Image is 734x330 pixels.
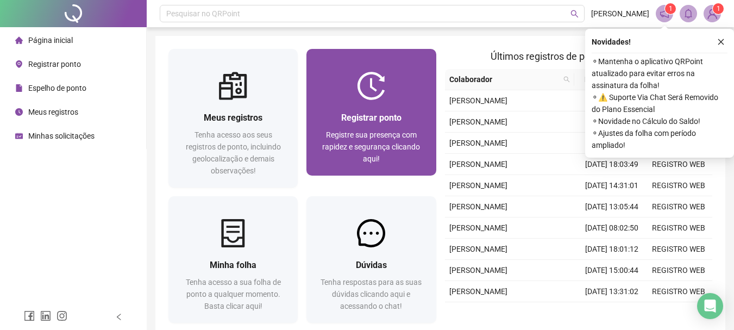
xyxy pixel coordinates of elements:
a: Minha folhaTenha acesso a sua folha de ponto a qualquer momento. Basta clicar aqui! [168,196,298,323]
span: [PERSON_NAME] [449,139,507,147]
th: Data/Hora [574,69,639,90]
sup: Atualize o seu contato no menu Meus Dados [713,3,724,14]
td: REGISTRO WEB [645,260,712,281]
span: search [570,10,579,18]
span: [PERSON_NAME] [449,96,507,105]
td: [DATE] 18:01:12 [579,239,645,260]
span: [PERSON_NAME] [449,181,507,190]
span: notification [660,9,669,18]
td: REGISTRO WEB [645,175,712,196]
td: [DATE] 14:02:52 [579,90,645,111]
span: Dúvidas [356,260,387,270]
a: Meus registrosTenha acesso aos seus registros de ponto, incluindo geolocalização e demais observa... [168,49,298,188]
span: ⚬ Ajustes da folha com período ampliado! [592,127,727,151]
span: Meus registros [28,108,78,116]
span: schedule [15,132,23,140]
td: REGISTRO WEB [645,154,712,175]
td: [DATE] 14:31:01 [579,175,645,196]
span: [PERSON_NAME] [591,8,649,20]
span: [PERSON_NAME] [449,202,507,211]
div: Open Intercom Messenger [697,293,723,319]
span: search [563,76,570,83]
td: [DATE] 08:05:47 [579,302,645,323]
span: Meus registros [204,113,262,123]
span: close [717,38,725,46]
span: Registre sua presença com rapidez e segurança clicando aqui! [322,130,420,163]
span: ⚬ ⚠️ Suporte Via Chat Será Removido do Plano Essencial [592,91,727,115]
span: [PERSON_NAME] [449,223,507,232]
span: ⚬ Novidade no Cálculo do Saldo! [592,115,727,127]
span: home [15,36,23,44]
span: Registrar ponto [341,113,401,123]
span: ⚬ Mantenha o aplicativo QRPoint atualizado para evitar erros na assinatura da folha! [592,55,727,91]
span: search [561,71,572,88]
span: [PERSON_NAME] [449,287,507,296]
span: Tenha acesso a sua folha de ponto a qualquer momento. Basta clicar aqui! [186,278,281,310]
span: facebook [24,310,35,321]
span: Registrar ponto [28,60,81,69]
td: [DATE] 08:02:39 [579,133,645,154]
td: [DATE] 15:00:44 [579,260,645,281]
span: instagram [57,310,67,321]
span: left [115,313,123,321]
span: bell [683,9,693,18]
span: 1 [669,5,673,13]
span: environment [15,60,23,68]
span: Página inicial [28,36,73,45]
span: Últimos registros de ponto sincronizados [491,51,666,62]
span: linkedin [40,310,51,321]
span: [PERSON_NAME] [449,266,507,275]
span: Minhas solicitações [28,132,95,140]
td: REGISTRO WEB [645,239,712,260]
span: Espelho de ponto [28,84,86,92]
span: [PERSON_NAME] [449,117,507,126]
span: clock-circle [15,108,23,116]
span: Tenha acesso aos seus registros de ponto, incluindo geolocalização e demais observações! [186,130,281,175]
td: [DATE] 18:03:49 [579,154,645,175]
span: Colaborador [449,73,560,85]
span: Novidades ! [592,36,631,48]
td: REGISTRO WEB [645,217,712,239]
img: 90473 [704,5,720,22]
td: [DATE] 13:31:02 [579,281,645,302]
span: Data/Hora [579,73,626,85]
span: Tenha respostas para as suas dúvidas clicando aqui e acessando o chat! [321,278,422,310]
span: [PERSON_NAME] [449,245,507,253]
td: [DATE] 13:05:44 [579,196,645,217]
td: REGISTRO WEB [645,302,712,323]
td: [DATE] 13:10:45 [579,111,645,133]
span: Minha folha [210,260,256,270]
td: REGISTRO WEB [645,281,712,302]
span: 1 [717,5,720,13]
sup: 1 [665,3,676,14]
span: file [15,84,23,92]
td: [DATE] 08:02:50 [579,217,645,239]
td: REGISTRO WEB [645,196,712,217]
a: Registrar pontoRegistre sua presença com rapidez e segurança clicando aqui! [306,49,436,176]
span: [PERSON_NAME] [449,160,507,169]
a: DúvidasTenha respostas para as suas dúvidas clicando aqui e acessando o chat! [306,196,436,323]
